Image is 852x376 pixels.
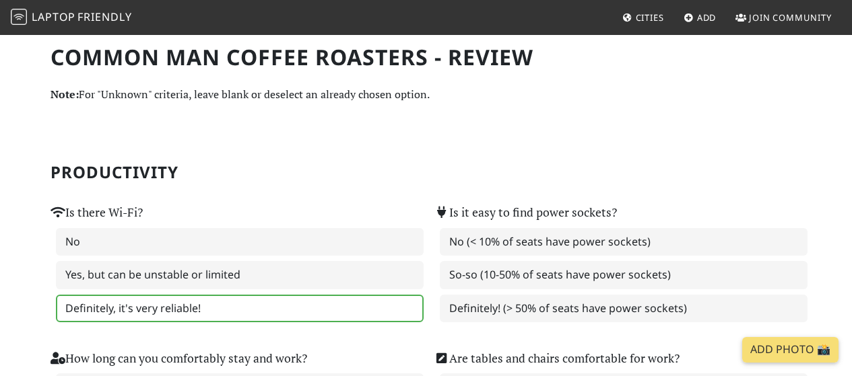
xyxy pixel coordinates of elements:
p: For "Unknown" criteria, leave blank or deselect an already chosen option. [51,86,802,104]
a: Cities [617,5,669,30]
span: Add [697,11,717,24]
label: No (< 10% of seats have power sockets) [440,228,808,256]
label: No [56,228,424,256]
span: Laptop [32,9,75,24]
span: Friendly [77,9,131,24]
label: Are tables and chairs comfortable for work? [434,349,680,368]
img: LaptopFriendly [11,9,27,25]
label: So-so (10-50% of seats have power sockets) [440,261,808,289]
span: Cities [636,11,664,24]
label: Definitely! (> 50% of seats have power sockets) [440,295,808,323]
a: LaptopFriendly LaptopFriendly [11,6,132,30]
h2: Productivity [51,163,802,182]
a: Join Community [730,5,837,30]
h1: Common Man Coffee Roasters - Review [51,44,802,70]
label: Definitely, it's very reliable! [56,295,424,323]
label: Is there Wi-Fi? [51,203,143,222]
label: Yes, but can be unstable or limited [56,261,424,289]
strong: Note: [51,87,79,102]
span: Join Community [749,11,832,24]
a: Add Photo 📸 [742,337,839,363]
label: Is it easy to find power sockets? [434,203,617,222]
a: Add [678,5,722,30]
label: How long can you comfortably stay and work? [51,349,307,368]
